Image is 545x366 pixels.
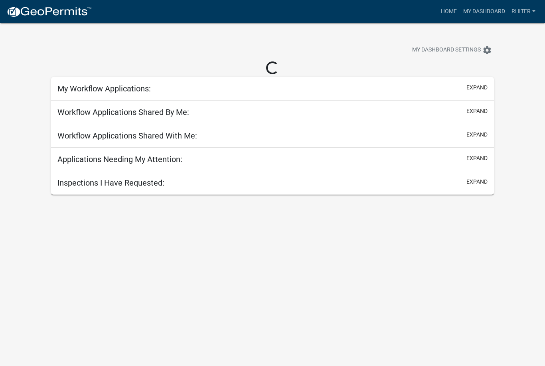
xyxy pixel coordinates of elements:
[466,154,488,162] button: expand
[482,46,492,55] i: settings
[508,4,539,19] a: RHiter
[57,107,189,117] h5: Workflow Applications Shared By Me:
[57,178,164,188] h5: Inspections I Have Requested:
[466,178,488,186] button: expand
[412,46,481,55] span: My Dashboard Settings
[57,131,197,140] h5: Workflow Applications Shared With Me:
[466,107,488,115] button: expand
[406,42,498,58] button: My Dashboard Settingssettings
[466,131,488,139] button: expand
[57,154,182,164] h5: Applications Needing My Attention:
[460,4,508,19] a: My Dashboard
[57,84,151,93] h5: My Workflow Applications:
[438,4,460,19] a: Home
[466,83,488,92] button: expand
